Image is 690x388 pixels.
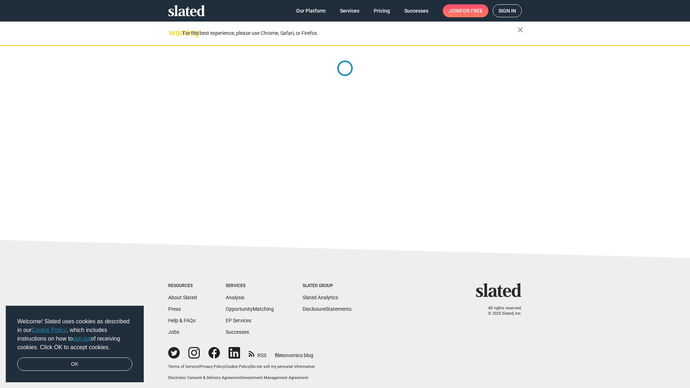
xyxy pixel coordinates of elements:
[199,364,200,369] span: |
[168,318,195,323] a: Help & FAQs
[226,329,249,335] a: Successes
[226,306,274,312] a: OpportunityMatching
[374,4,390,17] span: Pricing
[6,306,144,383] div: cookieconsent
[168,306,181,312] a: Press
[275,346,313,359] a: filmonomics blog
[249,348,266,359] a: RSS
[516,26,525,34] mat-icon: close
[168,364,199,369] a: Terms of Service
[498,5,516,17] span: Sign in
[480,306,522,316] p: All rights reserved. © 2025 Slated, Inc.
[168,295,197,300] a: About Slated
[334,4,365,17] a: Services
[225,364,226,369] span: |
[250,364,251,369] span: |
[241,375,243,380] span: |
[443,4,488,17] a: Joinfor free
[17,357,132,371] a: dismiss cookie message
[226,364,250,369] a: Cookie Policy
[73,336,91,342] a: opt-out
[226,283,274,289] div: Services
[368,4,396,17] a: Pricing
[296,4,326,17] span: Our Platform
[243,375,308,380] a: Investment Management Agreement
[168,375,241,380] a: Electronic Consent & Delivery Agreement
[168,283,197,289] div: Resources
[275,352,284,358] span: film
[448,4,483,17] span: Join
[303,283,351,289] div: Slated Group
[226,295,244,300] a: Analysis
[168,329,179,335] a: Jobs
[169,28,178,37] mat-icon: warning
[226,318,251,323] a: EP Services
[183,28,517,38] div: For the best experience, please use Chrome, Safari, or Firefox.
[290,4,331,17] a: Our Platform
[493,4,522,17] a: Sign in
[303,295,338,300] a: Slated Analytics
[251,364,315,370] button: Do not sell my personal information
[200,364,225,369] a: Privacy Policy
[303,306,351,312] a: DisclosureStatements
[340,4,359,17] span: Services
[17,317,132,352] span: Welcome! Slated uses cookies as described in our , which includes instructions on how to of recei...
[460,4,483,17] span: for free
[404,4,428,17] span: Successes
[32,327,66,333] a: Cookie Policy
[399,4,434,17] a: Successes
